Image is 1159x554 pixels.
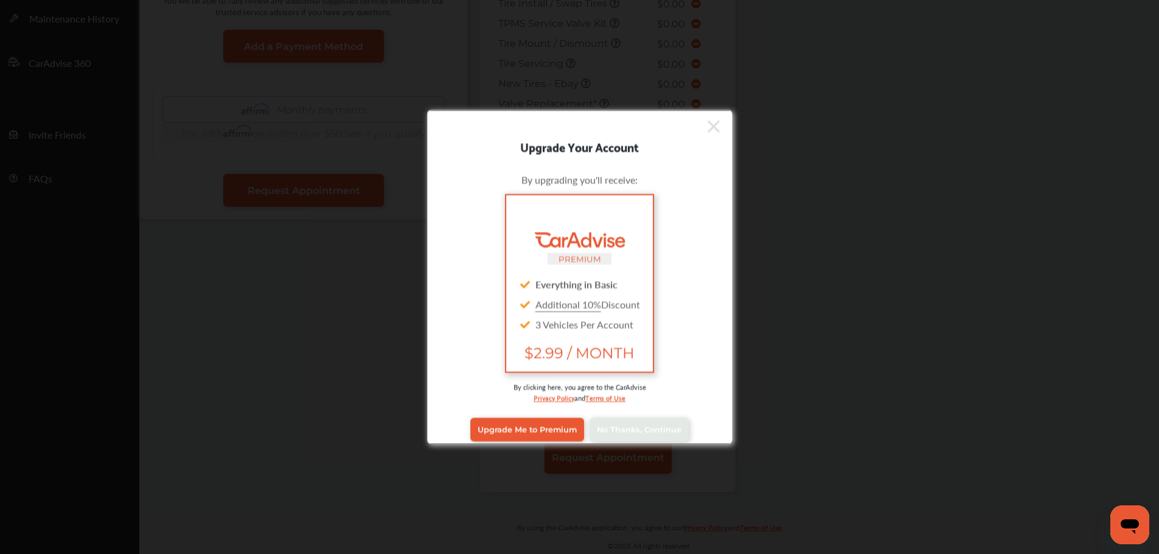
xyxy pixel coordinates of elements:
[585,391,625,403] a: Terms of Use
[1110,505,1149,544] iframe: Button to launch messaging window
[446,381,714,415] div: By clicking here, you agree to the CarAdvise and
[597,425,681,434] span: No Thanks, Continue
[428,136,732,156] div: Upgrade Your Account
[446,172,714,186] div: By upgrading you'll receive:
[535,277,618,291] strong: Everything in Basic
[559,254,601,263] small: PREMIUM
[590,418,689,441] a: No Thanks, Continue
[534,391,574,403] a: Privacy Policy
[535,297,640,311] span: Discount
[516,344,642,361] span: $2.99 / MONTH
[516,314,642,334] div: 3 Vehicles Per Account
[535,297,601,311] u: Additional 10%
[478,425,577,434] span: Upgrade Me to Premium
[470,418,584,441] a: Upgrade Me to Premium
